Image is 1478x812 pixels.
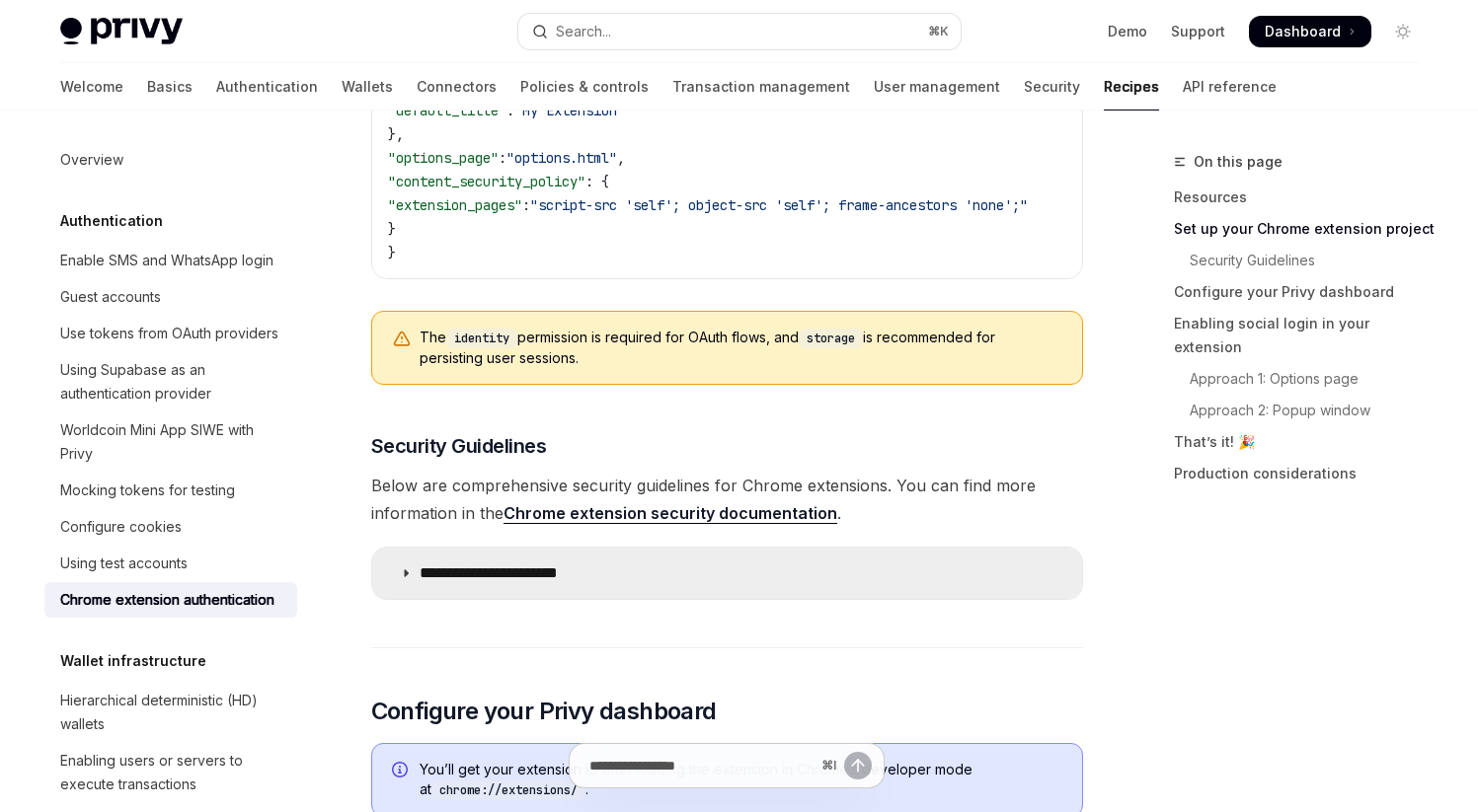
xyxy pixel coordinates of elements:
[60,285,161,309] div: Guest accounts
[60,322,278,345] div: Use tokens from OAuth providers
[60,649,206,673] h5: Wallet infrastructure
[388,102,506,119] span: "default_title"
[1174,308,1435,363] a: Enabling social login in your extension
[388,244,396,261] span: }
[928,24,949,39] span: ⌘ K
[392,330,412,349] svg: Warning
[1387,16,1419,47] button: Toggle dark mode
[530,196,1028,214] span: "script-src 'self'; object-src 'self'; frame-ancestors 'none';"
[60,18,183,45] img: light logo
[1108,22,1147,41] a: Demo
[1024,63,1080,111] a: Security
[799,329,863,348] code: storage
[388,125,404,143] span: },
[446,329,517,348] code: identity
[1194,150,1283,174] span: On this page
[44,473,297,508] a: Mocking tokens for testing
[44,412,297,472] a: Worldcoin Mini App SIWE with Privy
[44,582,297,618] a: Chrome extension authentication
[388,173,585,190] span: "content_security_policy"
[420,328,1062,368] span: The permission is required for OAuth flows, and is recommended for persisting user sessions.
[585,173,609,190] span: : {
[371,696,717,727] span: Configure your Privy dashboard
[60,249,273,272] div: Enable SMS and WhatsApp login
[520,63,649,111] a: Policies & controls
[1104,63,1159,111] a: Recipes
[60,358,285,406] div: Using Supabase as an authentication provider
[60,689,285,736] div: Hierarchical deterministic (HD) wallets
[388,220,396,238] span: }
[44,352,297,411] a: Using Supabase as an authentication provider
[1174,182,1435,213] a: Resources
[1174,426,1435,458] a: That’s it! 🎉
[147,63,193,111] a: Basics
[1174,363,1435,395] a: Approach 1: Options page
[216,63,318,111] a: Authentication
[672,63,850,111] a: Transaction management
[44,683,297,742] a: Hierarchical deterministic (HD) wallets
[44,546,297,581] a: Using test accounts
[371,432,547,460] span: Security Guidelines
[1174,213,1435,245] a: Set up your Chrome extension project
[506,149,617,167] span: "options.html"
[60,209,163,233] h5: Authentication
[1174,458,1435,489] a: Production considerations
[522,196,530,214] span: :
[504,503,837,524] a: Chrome extension security documentation
[417,63,497,111] a: Connectors
[589,744,814,787] input: Ask a question...
[60,588,274,612] div: Chrome extension authentication
[1249,16,1371,47] a: Dashboard
[1174,395,1435,426] a: Approach 2: Popup window
[388,149,499,167] span: "options_page"
[874,63,1000,111] a: User management
[518,14,961,49] button: Open search
[44,316,297,351] a: Use tokens from OAuth providers
[506,102,514,119] span: :
[514,102,625,119] span: "My Extension"
[371,472,1083,527] span: Below are comprehensive security guidelines for Chrome extensions. You can find more information ...
[1174,245,1435,276] a: Security Guidelines
[556,20,611,43] div: Search...
[499,149,506,167] span: :
[60,479,235,502] div: Mocking tokens for testing
[44,743,297,802] a: Enabling users or servers to execute transactions
[844,752,872,779] button: Send message
[44,279,297,315] a: Guest accounts
[388,196,522,214] span: "extension_pages"
[1174,276,1435,308] a: Configure your Privy dashboard
[617,149,625,167] span: ,
[60,148,123,172] div: Overview
[342,63,393,111] a: Wallets
[1171,22,1225,41] a: Support
[60,749,285,796] div: Enabling users or servers to execute transactions
[1265,22,1341,41] span: Dashboard
[44,243,297,278] a: Enable SMS and WhatsApp login
[60,63,123,111] a: Welcome
[44,142,297,178] a: Overview
[60,552,188,575] div: Using test accounts
[60,515,182,539] div: Configure cookies
[60,418,285,466] div: Worldcoin Mini App SIWE with Privy
[1183,63,1277,111] a: API reference
[44,509,297,545] a: Configure cookies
